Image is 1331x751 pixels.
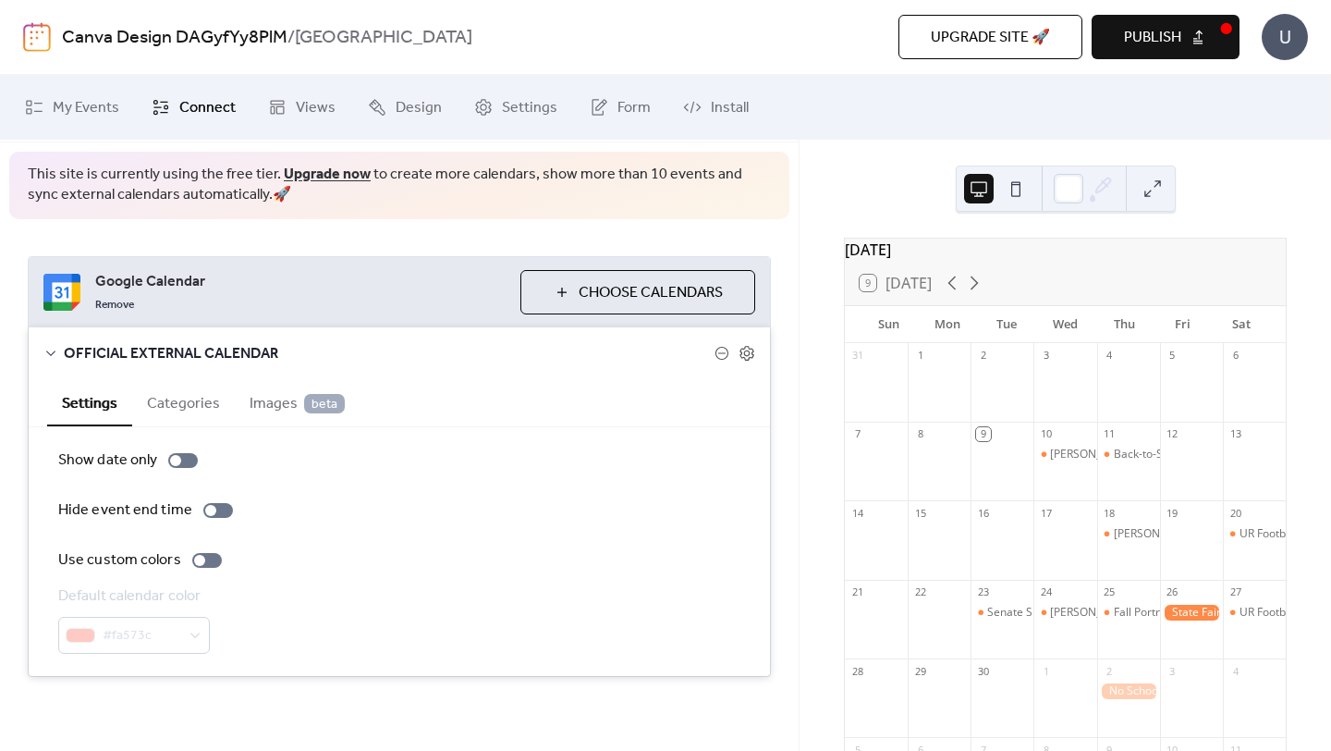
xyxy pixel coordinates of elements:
[1092,15,1239,59] button: Publish
[1228,427,1242,441] div: 13
[913,349,927,363] div: 1
[1212,306,1271,343] div: Sat
[1039,427,1053,441] div: 10
[1039,506,1053,520] div: 17
[64,343,714,365] span: OFFICIAL EXTERNAL CALENDAR
[1114,605,1178,621] div: Fall Portraits
[1166,506,1179,520] div: 19
[1166,427,1179,441] div: 12
[987,605,1076,621] div: Senate Speeches
[1223,526,1286,542] div: UR Football Concessions
[250,393,345,415] span: Images
[898,15,1082,59] button: Upgrade site 🚀
[850,664,864,678] div: 28
[976,349,990,363] div: 2
[1228,664,1242,678] div: 4
[58,499,192,522] div: Hide event end time
[295,20,472,55] b: [GEOGRAPHIC_DATA]
[235,379,360,425] button: Images beta
[971,605,1033,621] div: Senate Speeches
[1166,664,1179,678] div: 3
[62,20,287,55] a: Canva Design DAGyfYy8PlM
[845,239,1286,261] div: [DATE]
[1097,526,1160,542] div: Radford University College Rep
[850,506,864,520] div: 14
[58,549,181,572] div: Use custom colors
[47,379,132,426] button: Settings
[931,27,1050,49] span: Upgrade site 🚀
[138,82,250,132] a: Connect
[396,97,442,119] span: Design
[460,82,571,132] a: Settings
[1033,447,1096,462] div: Kyle Kees (Alumni)- Community Time
[1228,506,1242,520] div: 20
[1166,585,1179,599] div: 26
[1097,447,1160,462] div: Back-to-School Night
[132,379,235,425] button: Categories
[304,394,345,413] span: beta
[254,82,349,132] a: Views
[913,506,927,520] div: 15
[976,664,990,678] div: 30
[1228,349,1242,363] div: 6
[43,274,80,311] img: google
[617,97,651,119] span: Form
[1114,447,1221,462] div: Back-to-School Night
[1050,447,1277,462] div: [PERSON_NAME] (Alumni)- Community Time
[1097,605,1160,621] div: Fall Portraits
[1154,306,1213,343] div: Fri
[850,349,864,363] div: 31
[576,82,665,132] a: Form
[28,165,771,206] span: This site is currently using the free tier. to create more calendars, show more than 10 events an...
[850,427,864,441] div: 7
[913,585,927,599] div: 22
[1097,683,1160,699] div: No School - Yom Kippur Holiday
[1033,605,1096,621] div: Hollins University College Rep
[95,271,506,293] span: Google Calendar
[1262,14,1308,60] div: U
[520,270,755,314] button: Choose Calendars
[711,97,749,119] span: Install
[284,160,371,189] a: Upgrade now
[860,306,919,343] div: Sun
[23,22,51,52] img: logo
[11,82,133,132] a: My Events
[296,97,336,119] span: Views
[977,306,1036,343] div: Tue
[1039,349,1053,363] div: 3
[58,449,157,472] div: Show date only
[1124,27,1181,49] span: Publish
[1036,306,1095,343] div: Wed
[95,298,134,313] span: Remove
[976,585,990,599] div: 23
[1160,605,1223,621] div: State Fair
[1103,664,1117,678] div: 2
[1228,585,1242,599] div: 27
[913,664,927,678] div: 29
[976,427,990,441] div: 9
[1223,605,1286,621] div: UR Football Concessions
[1103,349,1117,363] div: 4
[1103,585,1117,599] div: 25
[287,20,295,55] b: /
[502,97,557,119] span: Settings
[1103,427,1117,441] div: 11
[354,82,456,132] a: Design
[1094,306,1154,343] div: Thu
[53,97,119,119] span: My Events
[1050,605,1271,621] div: [PERSON_NAME][GEOGRAPHIC_DATA] Rep
[976,506,990,520] div: 16
[850,585,864,599] div: 21
[1103,506,1117,520] div: 18
[1039,664,1053,678] div: 1
[669,82,763,132] a: Install
[579,282,723,304] span: Choose Calendars
[919,306,978,343] div: Mon
[913,427,927,441] div: 8
[58,585,206,608] div: Default calendar color
[1039,585,1053,599] div: 24
[179,97,236,119] span: Connect
[1166,349,1179,363] div: 5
